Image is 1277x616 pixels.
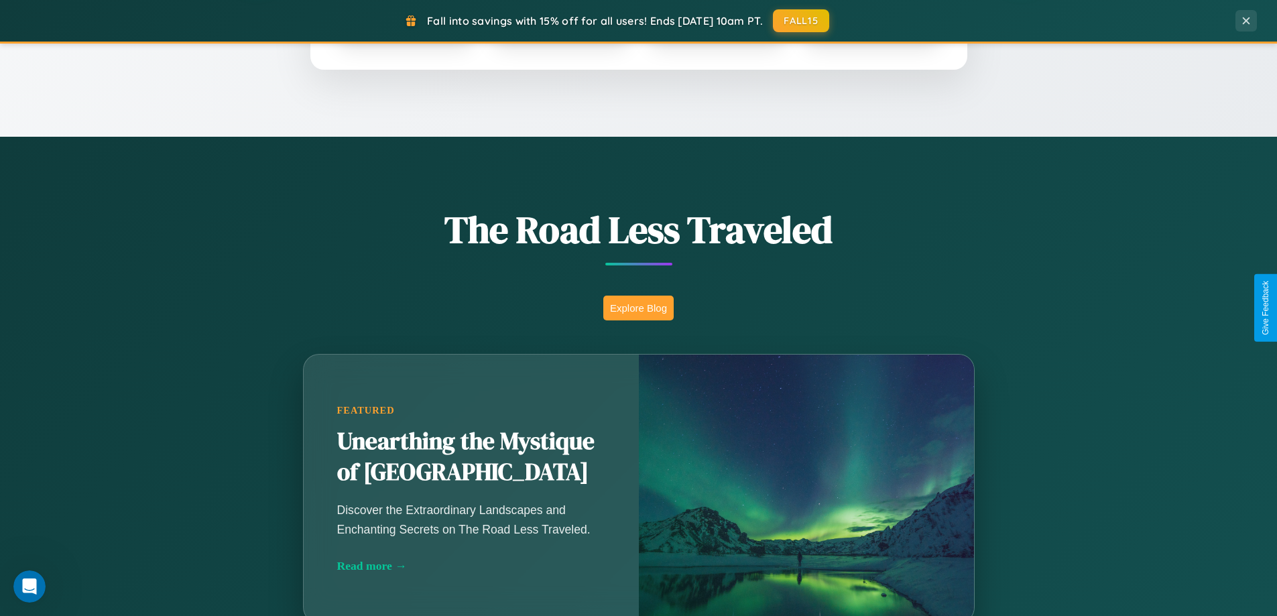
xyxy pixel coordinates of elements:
h2: Unearthing the Mystique of [GEOGRAPHIC_DATA] [337,426,605,488]
p: Discover the Extraordinary Landscapes and Enchanting Secrets on The Road Less Traveled. [337,501,605,538]
iframe: Intercom live chat [13,570,46,603]
div: Featured [337,405,605,416]
span: Fall into savings with 15% off for all users! Ends [DATE] 10am PT. [427,14,763,27]
button: Explore Blog [603,296,674,320]
div: Give Feedback [1261,281,1270,335]
div: Read more → [337,559,605,573]
button: FALL15 [773,9,829,32]
h1: The Road Less Traveled [237,204,1041,255]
